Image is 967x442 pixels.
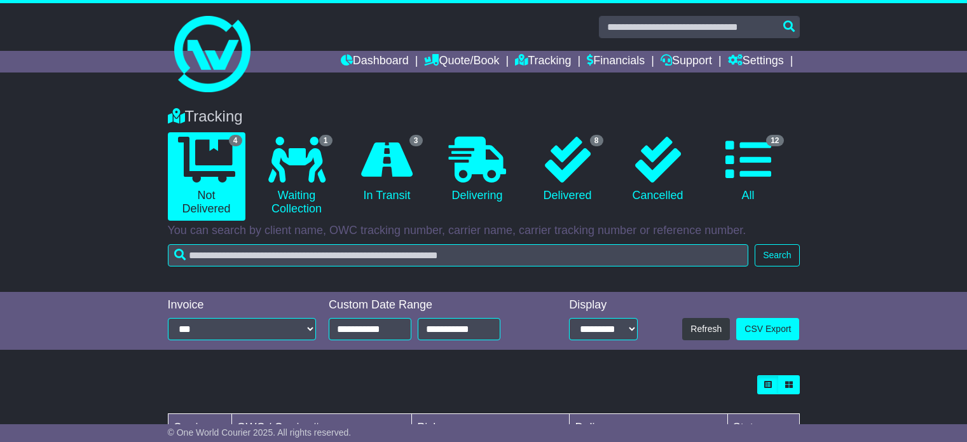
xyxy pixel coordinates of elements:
a: Dashboard [341,51,409,73]
a: Settings [728,51,784,73]
a: Tracking [515,51,571,73]
a: Support [661,51,712,73]
td: Pickup [412,414,570,442]
button: Refresh [682,318,730,340]
td: Status [727,414,799,442]
span: 12 [766,135,783,146]
a: 1 Waiting Collection [258,132,336,221]
div: Invoice [168,298,317,312]
a: Quote/Book [424,51,499,73]
a: 12 All [710,132,787,207]
div: Custom Date Range [329,298,531,312]
span: © One World Courier 2025. All rights reserved. [168,427,352,438]
div: Tracking [161,107,806,126]
a: CSV Export [736,318,799,340]
div: Display [569,298,638,312]
span: 3 [409,135,423,146]
a: 3 In Transit [348,132,426,207]
a: 8 Delivered [529,132,607,207]
td: Delivery [570,414,727,442]
button: Search [755,244,799,266]
a: Cancelled [619,132,697,207]
td: Carrier [168,414,231,442]
td: OWC / Carrier # [231,414,412,442]
a: Delivering [439,132,516,207]
span: 4 [229,135,242,146]
a: Financials [587,51,645,73]
a: 4 Not Delivered [168,132,245,221]
span: 1 [319,135,333,146]
span: 8 [590,135,603,146]
p: You can search by client name, OWC tracking number, carrier name, carrier tracking number or refe... [168,224,800,238]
